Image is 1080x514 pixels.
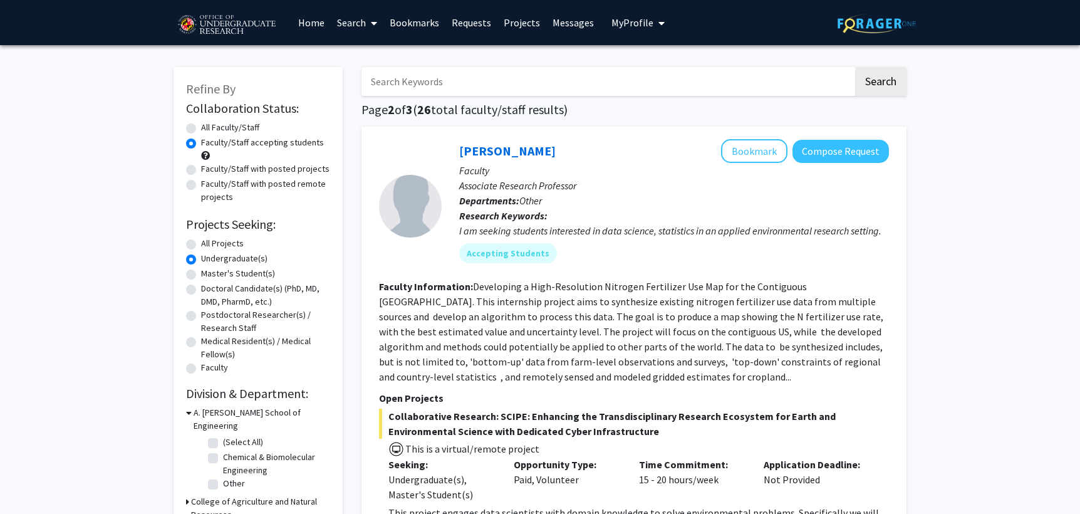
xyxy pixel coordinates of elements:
[201,136,324,149] label: Faculty/Staff accepting students
[497,1,546,45] a: Projects
[459,209,548,222] b: Research Keywords:
[201,121,259,134] label: All Faculty/Staff
[223,436,263,449] label: (Select All)
[459,194,519,207] b: Departments:
[186,386,330,401] h2: Division & Department:
[406,102,413,117] span: 3
[459,143,556,159] a: [PERSON_NAME]
[201,252,267,265] label: Undergraduate(s)
[838,14,916,33] img: ForagerOne Logo
[639,457,745,472] p: Time Commitment:
[361,67,853,96] input: Search Keywords
[404,443,539,455] span: This is a virtual/remote project
[201,282,330,308] label: Doctoral Candidate(s) (PhD, MD, DMD, PharmD, etc.)
[201,361,228,374] label: Faculty
[186,217,330,232] h2: Projects Seeking:
[379,280,473,293] b: Faculty Information:
[9,458,53,505] iframe: Chat
[379,391,889,406] p: Open Projects
[630,457,755,502] div: 15 - 20 hours/week
[611,16,653,29] span: My Profile
[174,9,279,41] img: University of Maryland Logo
[388,472,495,502] div: Undergraduate(s), Master's Student(s)
[754,457,880,502] div: Not Provided
[388,102,395,117] span: 2
[201,177,330,204] label: Faculty/Staff with posted remote projects
[194,406,330,433] h3: A. [PERSON_NAME] School of Engineering
[186,81,236,97] span: Refine By
[201,308,330,335] label: Postdoctoral Researcher(s) / Research Staff
[417,102,431,117] span: 26
[519,194,542,207] span: Other
[292,1,331,45] a: Home
[459,223,889,238] div: I am seeking students interested in data science, statistics in an applied environmental research...
[379,409,889,439] span: Collaborative Research: SCIPE: Enhancing the Transdisciplinary Research Ecosystem for Earth and E...
[855,67,906,96] button: Search
[223,451,327,477] label: Chemical & Biomolecular Engineering
[201,267,275,280] label: Master's Student(s)
[379,280,885,383] fg-read-more: Developing a High-Resolution Nitrogen Fertilizer Use Map for the Contiguous [GEOGRAPHIC_DATA]. Th...
[186,101,330,116] h2: Collaboration Status:
[201,335,330,361] label: Medical Resident(s) / Medical Fellow(s)
[388,457,495,472] p: Seeking:
[792,140,889,163] button: Compose Request to Dong Liang
[764,457,870,472] p: Application Deadline:
[546,1,600,45] a: Messages
[361,102,906,117] h1: Page of ( total faculty/staff results)
[445,1,497,45] a: Requests
[383,1,445,45] a: Bookmarks
[331,1,383,45] a: Search
[504,457,630,502] div: Paid, Volunteer
[721,139,787,163] button: Add Dong Liang to Bookmarks
[459,243,557,263] mat-chip: Accepting Students
[201,237,244,250] label: All Projects
[201,162,330,176] label: Faculty/Staff with posted projects
[223,477,245,490] label: Other
[514,457,620,472] p: Opportunity Type:
[459,163,889,178] p: Faculty
[459,178,889,193] p: Associate Research Professor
